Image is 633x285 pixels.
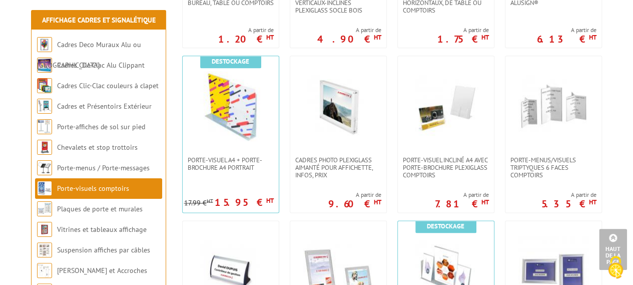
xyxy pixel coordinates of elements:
[37,181,52,196] img: Porte-visuels comptoirs
[589,198,596,206] sup: HT
[37,201,52,216] img: Plaques de porte et murales
[183,156,279,171] a: Porte-Visuel A4 + Porte-brochure A4 portrait
[37,119,52,134] img: Porte-affiches de sol sur pied
[427,222,464,230] b: Destockage
[37,40,141,70] a: Cadres Deco Muraux Alu ou [GEOGRAPHIC_DATA]
[37,160,52,175] img: Porte-menus / Porte-messages
[481,198,489,206] sup: HT
[541,191,596,199] span: A partir de
[57,102,152,111] a: Cadres et Présentoirs Extérieur
[437,26,489,34] span: A partir de
[184,199,213,207] p: 17.99 €
[435,191,489,199] span: A partir de
[541,201,596,207] p: 5.35 €
[537,26,596,34] span: A partir de
[188,156,274,171] span: Porte-Visuel A4 + Porte-brochure A4 portrait
[295,156,381,179] span: Cadres photo Plexiglass aimanté pour affichette, infos, prix
[218,26,274,34] span: A partir de
[57,122,145,131] a: Porte-affiches de sol sur pied
[57,225,147,234] a: Vitrines et tableaux affichage
[57,81,159,90] a: Cadres Clic-Clac couleurs à clapet
[303,71,373,141] img: Cadres photo Plexiglass aimanté pour affichette, infos, prix
[481,33,489,42] sup: HT
[374,198,381,206] sup: HT
[266,196,274,205] sup: HT
[215,199,274,205] p: 15.95 €
[398,156,494,179] a: Porte-visuel incliné A4 avec porte-brochure plexiglass comptoirs
[57,184,129,193] a: Porte-visuels comptoirs
[218,36,274,42] p: 1.20 €
[57,61,145,70] a: Cadres Clic-Clac Alu Clippant
[589,33,596,42] sup: HT
[42,16,156,25] a: Affichage Cadres et Signalétique
[212,57,249,66] b: Destockage
[37,222,52,237] img: Vitrines et tableaux affichage
[603,255,628,280] img: Cookies (fenêtre modale)
[599,229,627,270] a: Haut de la page
[207,197,213,204] sup: HT
[510,156,596,179] span: Porte-menus/visuels triptyques 6 faces comptoirs
[537,36,596,42] p: 6.13 €
[37,263,52,278] img: Cimaises et Accroches tableaux
[57,245,150,254] a: Suspension affiches par câbles
[57,163,150,172] a: Porte-menus / Porte-messages
[374,33,381,42] sup: HT
[328,201,381,207] p: 9.60 €
[598,251,633,285] button: Cookies (fenêtre modale)
[37,99,52,114] img: Cadres et Présentoirs Extérieur
[290,156,386,179] a: Cadres photo Plexiglass aimanté pour affichette, infos, prix
[317,26,381,34] span: A partir de
[328,191,381,199] span: A partir de
[411,71,481,141] img: Porte-visuel incliné A4 avec porte-brochure plexiglass comptoirs
[505,156,601,179] a: Porte-menus/visuels triptyques 6 faces comptoirs
[37,78,52,93] img: Cadres Clic-Clac couleurs à clapet
[518,71,588,141] img: Porte-menus/visuels triptyques 6 faces comptoirs
[37,140,52,155] img: Chevalets et stop trottoirs
[196,71,266,141] img: Porte-Visuel A4 + Porte-brochure A4 portrait
[317,36,381,42] p: 4.90 €
[37,242,52,257] img: Suspension affiches par câbles
[403,156,489,179] span: Porte-visuel incliné A4 avec porte-brochure plexiglass comptoirs
[266,33,274,42] sup: HT
[37,37,52,52] img: Cadres Deco Muraux Alu ou Bois
[435,201,489,207] p: 7.81 €
[57,143,138,152] a: Chevalets et stop trottoirs
[437,36,489,42] p: 1.75 €
[57,204,143,213] a: Plaques de porte et murales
